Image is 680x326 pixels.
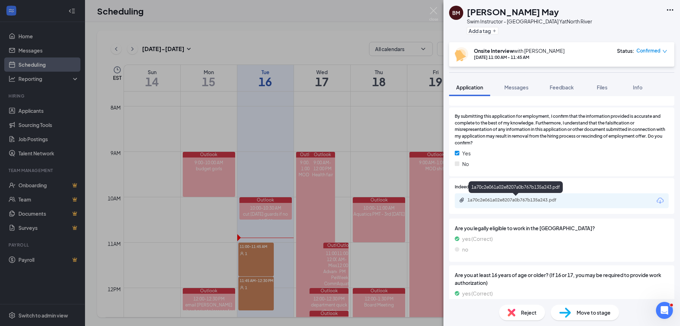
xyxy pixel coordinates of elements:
svg: Plus [492,29,497,33]
div: Status : [617,47,634,54]
span: No [462,160,469,168]
svg: Ellipses [666,6,674,14]
span: Files [597,84,607,90]
span: Reject [521,309,537,316]
b: Onsite Interview [474,48,514,54]
button: PlusAdd a tag [467,27,498,34]
div: BM [452,9,460,16]
div: with [PERSON_NAME] [474,47,565,54]
span: yes (Correct) [462,289,493,297]
a: Paperclip1a70c2e061a02e8207a0b767b135a243.pdf [459,197,574,204]
span: no [462,245,468,253]
span: Messages [504,84,528,90]
div: 1a70c2e061a02e8207a0b767b135a243.pdf [469,181,563,193]
span: Feedback [550,84,574,90]
svg: Download [656,197,664,205]
span: By submitting this application for employment, I confirm that the information provided is accurat... [455,113,669,147]
span: yes (Correct) [462,235,493,243]
div: [DATE] 11:00 AM - 11:45 AM [474,54,565,60]
span: Are you at least 16 years of age or older? (If 16 or 17, you may be required to provide work auth... [455,271,669,287]
span: Are you legally eligible to work in the [GEOGRAPHIC_DATA]? [455,224,669,232]
div: 1a70c2e061a02e8207a0b767b135a243.pdf [467,197,567,203]
span: Move to stage [577,309,611,316]
svg: Paperclip [459,197,465,203]
span: Confirmed [636,47,661,54]
span: down [662,49,667,54]
iframe: Intercom live chat [656,302,673,319]
span: Info [633,84,642,90]
span: Application [456,84,483,90]
span: Yes [462,149,471,157]
span: Indeed Resume [455,184,486,190]
h1: [PERSON_NAME] May [467,6,559,18]
div: Swim Instructor - [GEOGRAPHIC_DATA] Y at North River [467,18,592,25]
